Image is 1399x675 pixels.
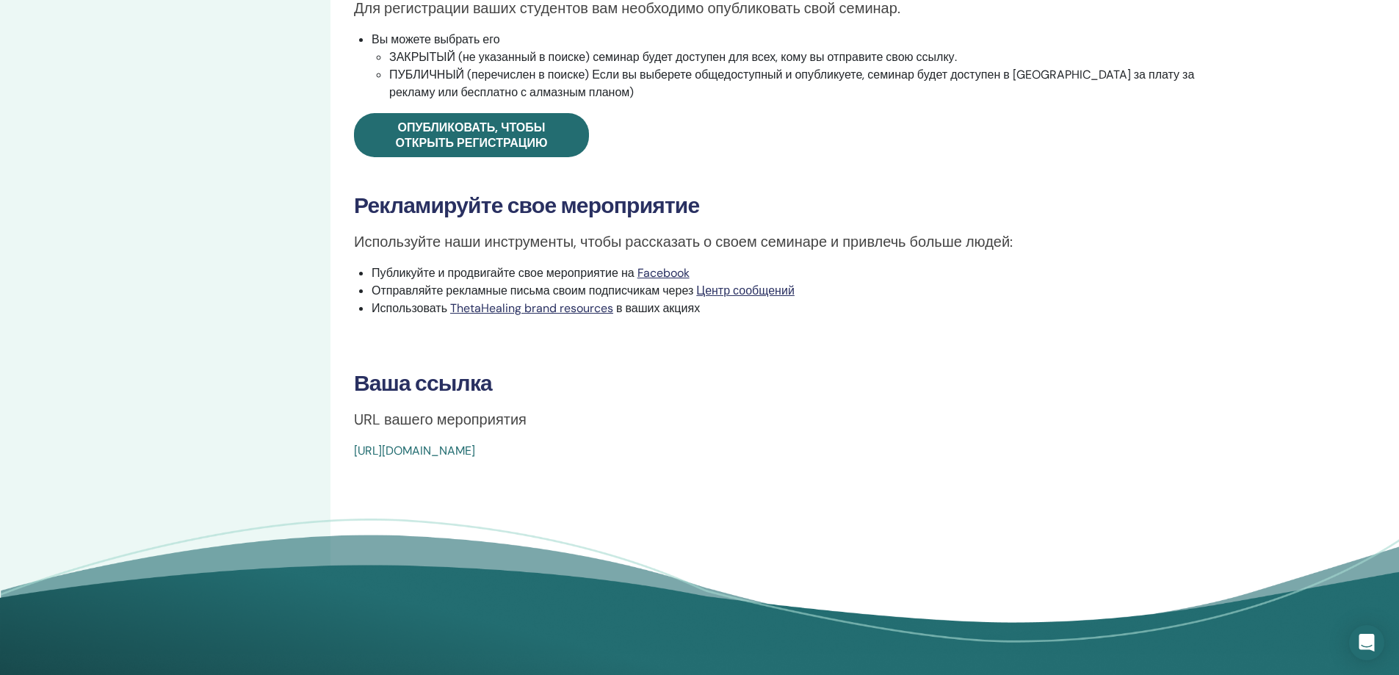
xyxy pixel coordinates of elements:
a: ThetaHealing brand resources [450,300,613,316]
a: Центр сообщений [696,283,795,298]
li: Использовать в ваших акциях [372,300,1240,317]
span: Опубликовать, чтобы открыть регистрацию [396,120,548,151]
div: Open Intercom Messenger [1349,625,1384,660]
a: [URL][DOMAIN_NAME] [354,443,475,458]
li: Вы можете выбрать его [372,31,1240,101]
a: Facebook [637,265,690,281]
li: Отправляйте рекламные письма своим подписчикам через [372,282,1240,300]
p: Используйте наши инструменты, чтобы рассказать о своем семинаре и привлечь больше людей: [354,231,1240,253]
li: Публикуйте и продвигайте свое мероприятие на [372,264,1240,282]
p: URL вашего мероприятия [354,408,1240,430]
h3: Рекламируйте свое мероприятие [354,192,1240,219]
a: Опубликовать, чтобы открыть регистрацию [354,113,589,157]
li: ЗАКРЫТЫЙ (не указанный в поиске) семинар будет доступен для всех, кому вы отправите свою ссылку. [389,48,1240,66]
h3: Ваша ссылка [354,370,1240,397]
li: ПУБЛИЧНЫЙ (перечислен в поиске) Если вы выберете общедоступный и опубликуете, семинар будет досту... [389,66,1240,101]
